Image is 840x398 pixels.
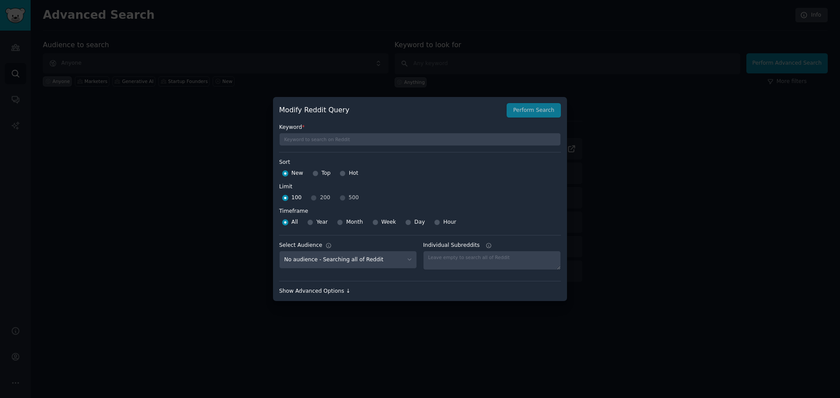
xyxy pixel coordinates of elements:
[279,183,292,191] div: Limit
[316,218,328,226] span: Year
[346,218,363,226] span: Month
[279,159,561,166] label: Sort
[291,194,301,202] span: 100
[349,170,358,177] span: Hot
[279,204,561,215] label: Timeframe
[279,124,561,132] label: Keyword
[443,218,456,226] span: Hour
[291,170,303,177] span: New
[279,242,322,249] div: Select Audience
[279,287,561,295] div: Show Advanced Options ↓
[381,218,396,226] span: Week
[291,218,298,226] span: All
[414,218,425,226] span: Day
[322,170,331,177] span: Top
[423,242,561,249] label: Individual Subreddits
[279,105,502,116] h2: Modify Reddit Query
[279,133,561,146] input: Keyword to search on Reddit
